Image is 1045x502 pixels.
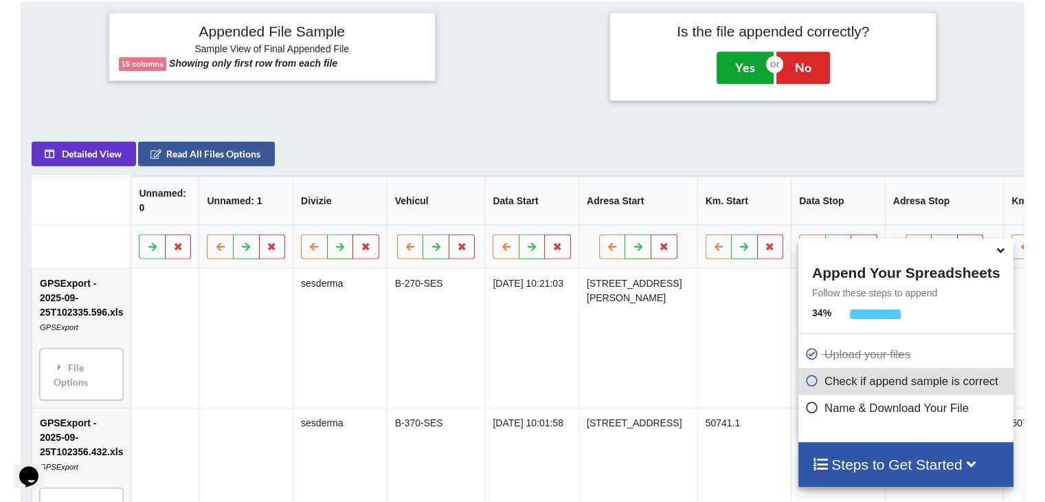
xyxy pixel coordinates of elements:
td: [DATE] 10:21:03 [484,269,578,408]
th: Divizie [293,177,387,225]
p: Follow these steps to append [798,286,1013,300]
h6: Sample View of Final Appended File [119,43,425,57]
h4: Steps to Get Started [812,456,1000,473]
h4: Appended File Sample [119,23,425,42]
p: Name & Download Your File [805,400,1010,417]
b: 15 columns [122,60,164,68]
p: Check if append sample is correct [805,373,1010,390]
th: Data Start [484,177,578,225]
button: Detailed View [32,142,136,166]
p: Upload your files [805,346,1010,363]
td: B-270-SES [387,269,485,408]
h4: Append Your Spreadsheets [798,261,1013,281]
th: Vehicul [387,177,485,225]
button: Yes [717,52,774,83]
th: Data Stop [791,177,885,225]
th: Km. Start [697,177,791,225]
th: Adresa Stop [885,177,1004,225]
b: 34 % [812,307,831,318]
i: GPSExport [40,463,78,471]
i: GPSExport [40,323,78,331]
h4: Is the file appended correctly? [620,23,926,40]
th: Unnamed: 0 [131,177,199,225]
th: Adresa Start [578,177,697,225]
td: sesderma [293,269,387,408]
iframe: chat widget [14,447,58,488]
b: Showing only first row from each file [169,58,337,69]
button: Read All Files Options [138,142,275,166]
th: Unnamed: 1 [199,177,293,225]
td: GPSExport - 2025-09-25T102335.596.xls [32,269,131,408]
td: [STREET_ADDRESS][PERSON_NAME] [578,269,697,408]
button: No [776,52,830,83]
div: File Options [44,353,119,396]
